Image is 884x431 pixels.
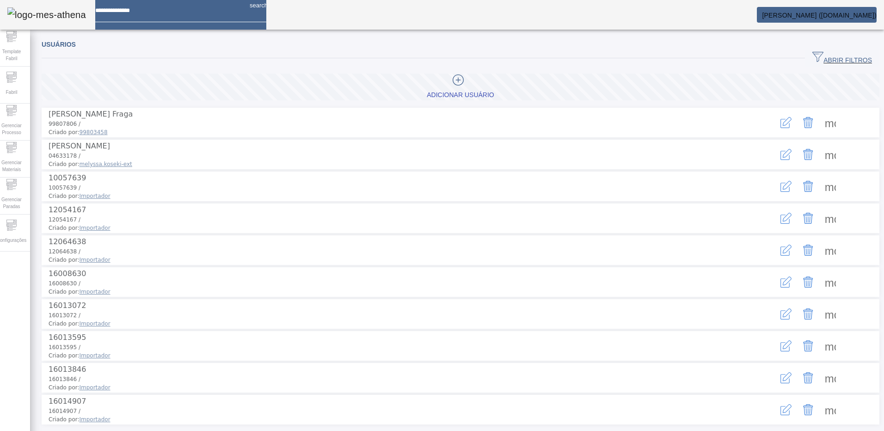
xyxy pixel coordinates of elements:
button: Mais [819,271,841,293]
span: 16013072 / [49,312,80,319]
button: Mais [819,175,841,197]
button: Delete [797,303,819,325]
span: Criado por: [49,224,739,232]
button: Delete [797,399,819,421]
button: Delete [797,111,819,134]
span: Importador [80,384,110,391]
span: Criado por: [49,351,739,360]
span: 99803458 [80,129,108,135]
span: melyssa.koseki-ext [80,161,132,167]
button: Mais [819,239,841,261]
button: Delete [797,239,819,261]
span: Criado por: [49,415,739,424]
span: 04633178 / [49,153,80,159]
span: Importador [80,225,110,231]
span: 16008630 / [49,280,80,287]
span: ABRIR FILTROS [812,51,872,65]
button: Mais [819,367,841,389]
span: Importador [80,352,110,359]
button: Mais [819,335,841,357]
span: Importador [80,193,110,199]
span: 12054167 / [49,216,80,223]
button: ABRIR FILTROS [805,50,879,67]
span: 16013846 [49,365,86,374]
button: Adicionar Usuário [42,74,879,100]
span: Criado por: [49,288,739,296]
span: 16008630 [49,269,86,278]
span: 99807806 / [49,121,80,127]
span: Criado por: [49,192,739,200]
button: Mais [819,399,841,421]
button: Mais [819,143,841,166]
span: Importador [80,320,110,327]
button: Delete [797,367,819,389]
span: 16013072 [49,301,86,310]
span: Criado por: [49,383,739,392]
span: 16014907 / [49,408,80,414]
span: Importador [80,416,110,423]
span: 12064638 / [49,248,80,255]
span: Importador [80,289,110,295]
span: 12054167 [49,205,86,214]
span: Criado por: [49,160,739,168]
span: 12064638 [49,237,86,246]
button: Delete [797,271,819,293]
button: Mais [819,207,841,229]
span: 16013595 / [49,344,80,351]
button: Delete [797,175,819,197]
img: logo-mes-athena [7,7,86,22]
span: [PERSON_NAME] [49,142,110,150]
span: Fabril [3,86,20,99]
button: Delete [797,207,819,229]
span: Usuários [42,41,76,48]
button: Delete [797,335,819,357]
span: [PERSON_NAME] ([DOMAIN_NAME]) [762,12,877,19]
span: 16013595 [49,333,86,342]
span: 10057639 [49,173,86,182]
span: 16014907 [49,397,86,406]
button: Mais [819,111,841,134]
span: Criado por: [49,256,739,264]
span: Criado por: [49,128,739,136]
div: Adicionar Usuário [427,91,494,100]
span: Criado por: [49,320,739,328]
button: Delete [797,143,819,166]
span: Importador [80,257,110,263]
span: 10057639 / [49,185,80,191]
span: [PERSON_NAME] Fraga [49,110,133,118]
button: Mais [819,303,841,325]
span: 16013846 / [49,376,80,382]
